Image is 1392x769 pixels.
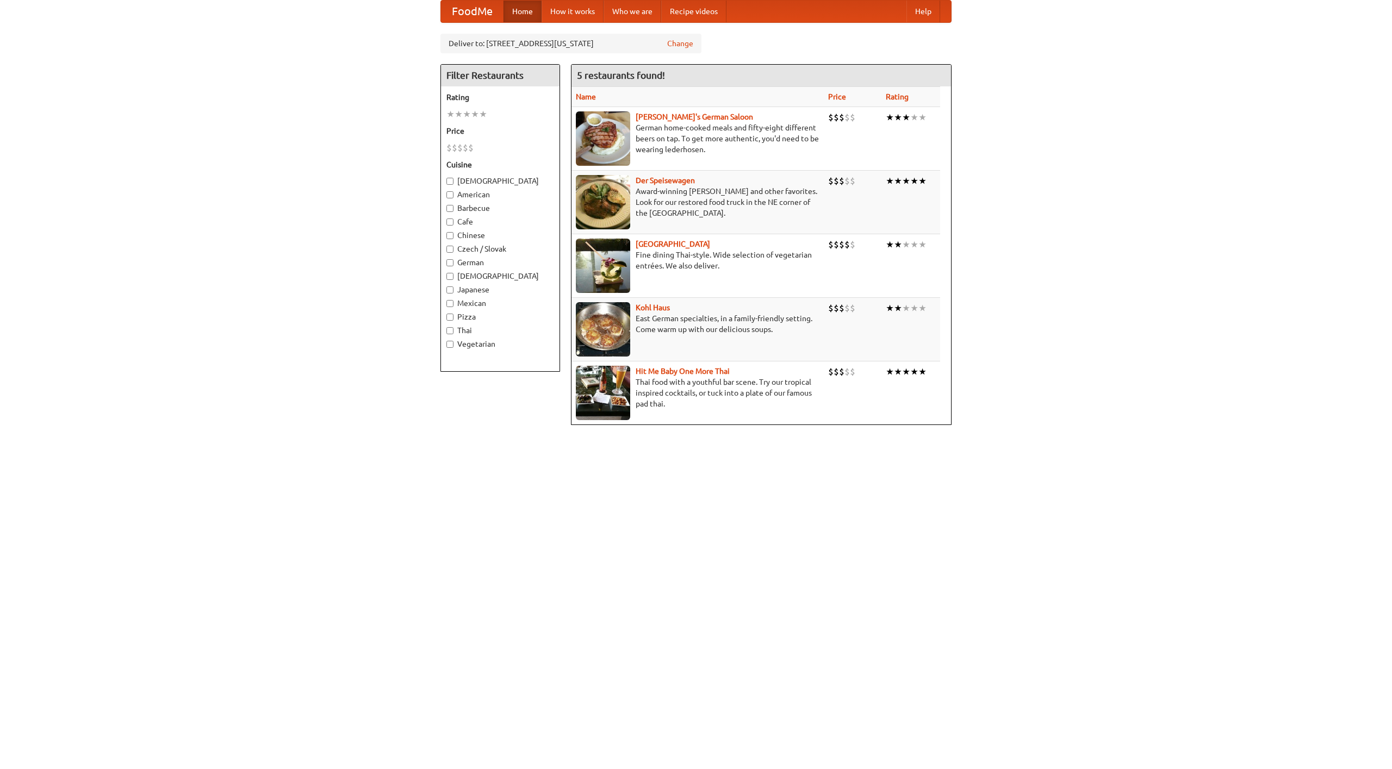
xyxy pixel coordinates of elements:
li: $ [844,175,850,187]
label: Pizza [446,311,554,322]
a: [GEOGRAPHIC_DATA] [636,240,710,248]
li: $ [834,302,839,314]
label: [DEMOGRAPHIC_DATA] [446,176,554,186]
li: $ [850,302,855,314]
h5: Price [446,126,554,136]
a: Rating [886,92,909,101]
li: ★ [471,108,479,120]
li: $ [850,239,855,251]
a: Name [576,92,596,101]
a: Who we are [604,1,661,22]
li: ★ [910,111,918,123]
label: Mexican [446,298,554,309]
li: ★ [918,111,927,123]
li: $ [468,142,474,154]
li: $ [834,111,839,123]
li: $ [834,366,839,378]
li: ★ [463,108,471,120]
li: ★ [918,366,927,378]
li: ★ [902,366,910,378]
input: Vegetarian [446,341,453,348]
input: American [446,191,453,198]
li: ★ [886,302,894,314]
li: ★ [446,108,455,120]
label: German [446,257,554,268]
input: [DEMOGRAPHIC_DATA] [446,178,453,185]
li: $ [839,366,844,378]
li: $ [834,175,839,187]
a: Recipe videos [661,1,726,22]
label: American [446,189,554,200]
li: $ [828,302,834,314]
a: Price [828,92,846,101]
li: $ [839,239,844,251]
label: Cafe [446,216,554,227]
img: satay.jpg [576,239,630,293]
li: $ [844,302,850,314]
h5: Rating [446,92,554,103]
li: $ [828,111,834,123]
input: Pizza [446,314,453,321]
label: Czech / Slovak [446,243,554,254]
a: Kohl Haus [636,303,670,312]
li: ★ [902,239,910,251]
a: [PERSON_NAME]'s German Saloon [636,112,753,121]
li: ★ [910,366,918,378]
a: Der Speisewagen [636,176,695,185]
input: Chinese [446,232,453,239]
p: German home-cooked meals and fifty-eight different beers on tap. To get more authentic, you'd nee... [576,122,819,155]
input: Barbecue [446,205,453,212]
label: [DEMOGRAPHIC_DATA] [446,271,554,282]
li: $ [457,142,463,154]
label: Vegetarian [446,339,554,349]
li: ★ [910,302,918,314]
li: $ [828,175,834,187]
a: Help [906,1,940,22]
a: Hit Me Baby One More Thai [636,367,730,376]
li: ★ [902,302,910,314]
li: ★ [894,366,902,378]
li: ★ [479,108,487,120]
li: $ [850,175,855,187]
div: Deliver to: [STREET_ADDRESS][US_STATE] [440,34,701,53]
li: $ [828,366,834,378]
ng-pluralize: 5 restaurants found! [577,70,665,80]
li: ★ [894,302,902,314]
li: $ [844,111,850,123]
li: $ [834,239,839,251]
li: ★ [886,111,894,123]
li: ★ [918,175,927,187]
p: Thai food with a youthful bar scene. Try our tropical inspired cocktails, or tuck into a plate of... [576,377,819,409]
li: ★ [918,302,927,314]
p: Award-winning [PERSON_NAME] and other favorites. Look for our restored food truck in the NE corne... [576,186,819,218]
input: Japanese [446,286,453,293]
input: Czech / Slovak [446,246,453,253]
img: babythai.jpg [576,366,630,420]
li: $ [828,239,834,251]
h5: Cuisine [446,159,554,170]
li: ★ [902,111,910,123]
li: ★ [894,111,902,123]
li: $ [850,366,855,378]
h4: Filter Restaurants [441,65,560,86]
a: Home [504,1,542,22]
label: Chinese [446,230,554,241]
img: esthers.jpg [576,111,630,166]
input: Thai [446,327,453,334]
a: Change [667,38,693,49]
a: How it works [542,1,604,22]
li: ★ [455,108,463,120]
label: Barbecue [446,203,554,214]
li: $ [844,366,850,378]
img: speisewagen.jpg [576,175,630,229]
li: ★ [886,239,894,251]
input: Mexican [446,300,453,307]
input: [DEMOGRAPHIC_DATA] [446,273,453,280]
p: Fine dining Thai-style. Wide selection of vegetarian entrées. We also deliver. [576,249,819,271]
li: $ [839,111,844,123]
input: Cafe [446,218,453,226]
